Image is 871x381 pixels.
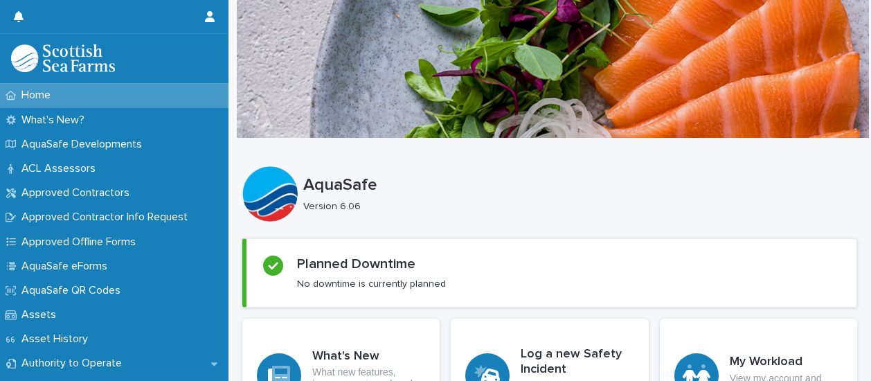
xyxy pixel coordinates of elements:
h3: My Workload [730,355,843,370]
img: bPIBxiqnSb2ggTQWdOVV [11,44,115,72]
p: AquaSafe eForms [16,260,118,273]
p: Version 6.06 [303,201,846,213]
p: No downtime is currently planned [297,278,446,290]
p: AquaSafe [303,175,852,195]
p: AquaSafe QR Codes [16,284,132,297]
p: Approved Contractor Info Request [16,211,199,224]
p: ACL Assessors [16,162,107,175]
p: Approved Contractors [16,186,141,200]
p: Authority to Operate [16,357,133,370]
h3: What's New [312,349,425,364]
p: Approved Offline Forms [16,236,147,249]
h2: Planned Downtime [297,256,415,272]
p: Assets [16,308,67,321]
p: AquaSafe Developments [16,138,153,151]
h3: Log a new Safety Incident [521,347,634,377]
p: What's New? [16,114,96,127]
p: Home [16,89,62,102]
p: Asset History [16,333,99,346]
